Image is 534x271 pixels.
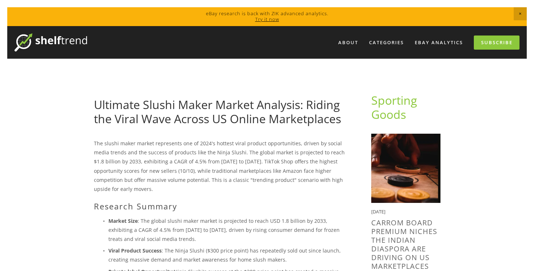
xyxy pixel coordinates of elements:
[108,246,348,264] p: : The Ninja Slushi ($300 price point) has repeatedly sold out since launch, creating massive dema...
[410,37,468,49] a: eBay Analytics
[514,7,527,20] span: Close Announcement
[94,97,341,126] a: Ultimate Slushi Maker Market Analysis: Riding the Viral Wave Across US Online Marketplaces
[108,216,348,244] p: : The global slushi maker market is projected to reach USD 1.8 billion by 2033, exhibiting a CAGR...
[371,208,385,215] time: [DATE]
[364,37,409,49] div: Categories
[255,16,279,22] a: Try it now
[371,134,440,203] img: Carrom Board Premium Niches the Indian Diaspora are driving on US Marketplaces
[334,37,363,49] a: About
[94,201,348,211] h2: Research Summary
[94,139,348,193] p: The slushi maker market represents one of 2024's hottest viral product opportunities, driven by s...
[15,33,87,51] img: ShelfTrend
[108,217,138,224] strong: Market Size
[474,36,519,50] a: Subscribe
[371,218,437,271] a: Carrom Board Premium Niches the Indian Diaspora are driving on US Marketplaces
[371,92,420,122] a: Sporting Goods
[108,247,162,254] strong: Viral Product Success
